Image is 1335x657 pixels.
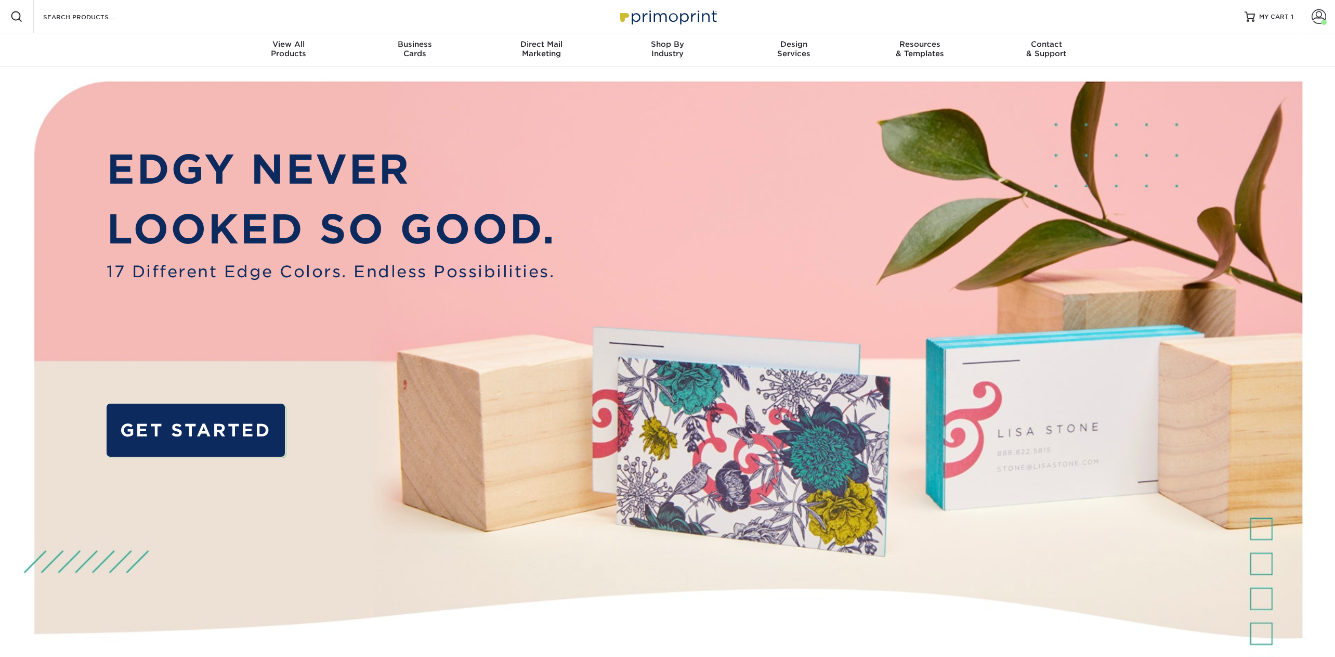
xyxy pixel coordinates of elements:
[107,260,556,284] span: 17 Different Edge Colors. Endless Possibilities.
[983,33,1109,67] a: Contact& Support
[857,33,983,67] a: Resources& Templates
[605,40,731,49] span: Shop By
[226,40,352,58] div: Products
[730,40,857,58] div: Services
[730,33,857,67] a: DesignServices
[352,40,478,58] div: Cards
[857,40,983,58] div: & Templates
[605,33,731,67] a: Shop ByIndustry
[42,10,143,23] input: SEARCH PRODUCTS.....
[1259,12,1289,21] span: MY CART
[478,33,605,67] a: Direct MailMarketing
[983,40,1109,58] div: & Support
[226,40,352,49] span: View All
[605,40,731,58] div: Industry
[857,40,983,49] span: Resources
[352,33,478,67] a: BusinessCards
[107,404,284,456] a: GET STARTED
[352,40,478,49] span: Business
[478,40,605,49] span: Direct Mail
[983,40,1109,49] span: Contact
[478,40,605,58] div: Marketing
[226,33,352,67] a: View AllProducts
[1291,13,1293,20] span: 1
[107,199,556,260] p: LOOKED SO GOOD.
[730,40,857,49] span: Design
[616,5,719,28] img: Primoprint
[107,139,556,200] p: EDGY NEVER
